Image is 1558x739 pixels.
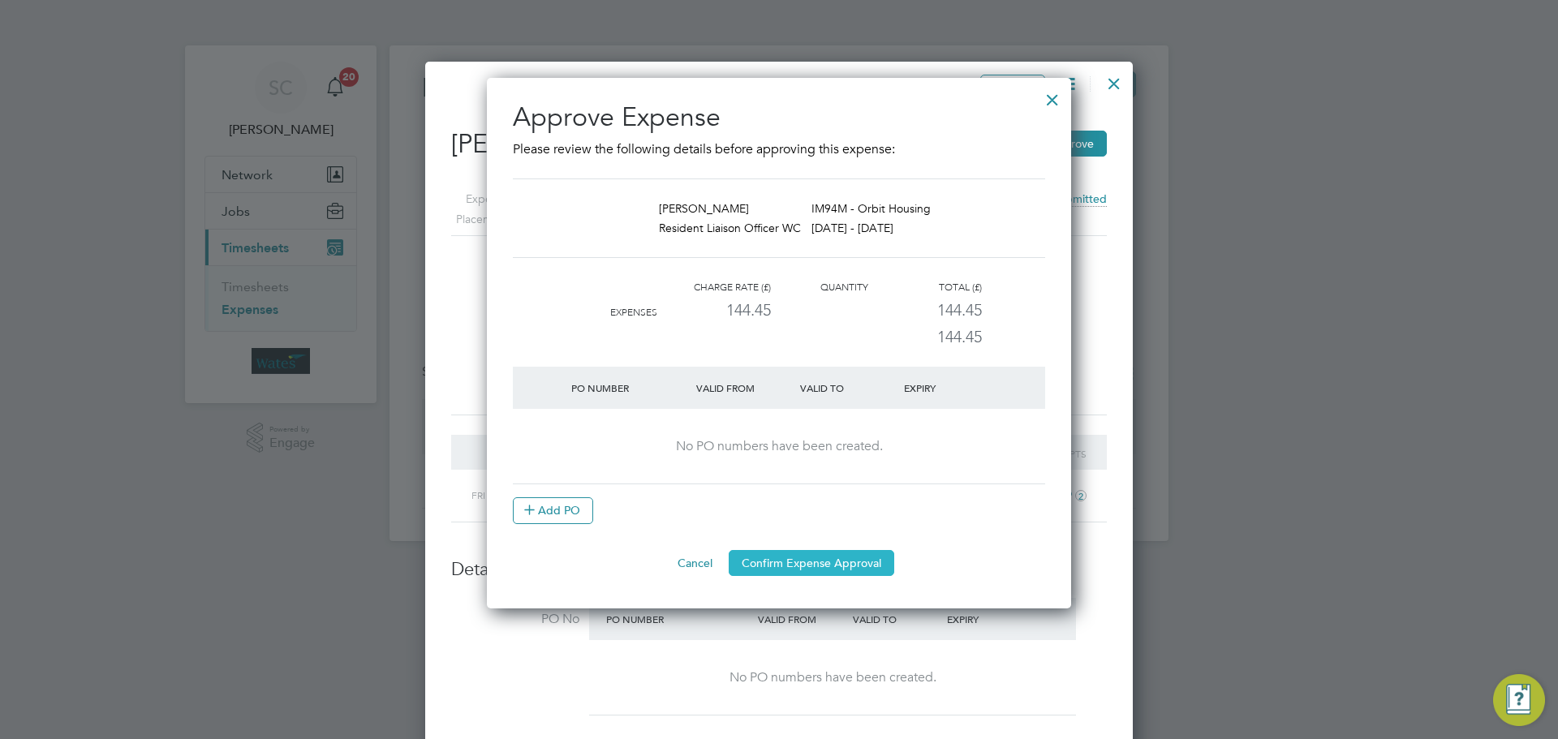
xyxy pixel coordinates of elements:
[659,201,749,216] span: [PERSON_NAME]
[471,488,485,501] span: Fri
[1075,490,1087,501] i: 2
[937,327,982,346] span: 144.45
[692,373,796,402] div: Valid From
[567,373,692,402] div: PO Number
[431,209,524,230] label: Placement ID
[868,297,982,324] div: 144.45
[513,140,1045,159] p: Please review the following details before approving this expense:
[657,277,771,297] div: Charge rate (£)
[900,373,1004,402] div: Expiry
[451,558,1107,582] h3: Details
[513,497,593,523] button: Add PO
[451,611,579,628] label: PO No
[796,373,900,402] div: Valid To
[849,604,944,634] div: Valid To
[665,550,725,576] button: Cancel
[659,221,801,235] span: Resident Liaison Officer WC
[605,669,1060,686] div: No PO numbers have been created.
[771,277,868,297] div: Quantity
[513,101,1045,135] h2: Approve Expense
[729,550,894,576] button: Confirm Expense Approval
[529,438,1029,455] div: No PO numbers have been created.
[1052,191,1107,207] span: Submitted
[431,189,524,209] label: Expense ID
[811,201,931,216] span: IM94M - Orbit Housing
[1035,131,1107,157] button: Approve
[980,75,1045,96] button: Unfollow
[451,127,1107,161] h2: [PERSON_NAME] Expense:
[811,221,893,235] span: [DATE] - [DATE]
[1493,674,1545,726] button: Engage Resource Center
[868,277,982,297] div: Total (£)
[657,297,771,324] div: 144.45
[943,604,1038,634] div: Expiry
[602,604,754,634] div: PO Number
[610,307,657,318] span: Expenses
[754,604,849,634] div: Valid From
